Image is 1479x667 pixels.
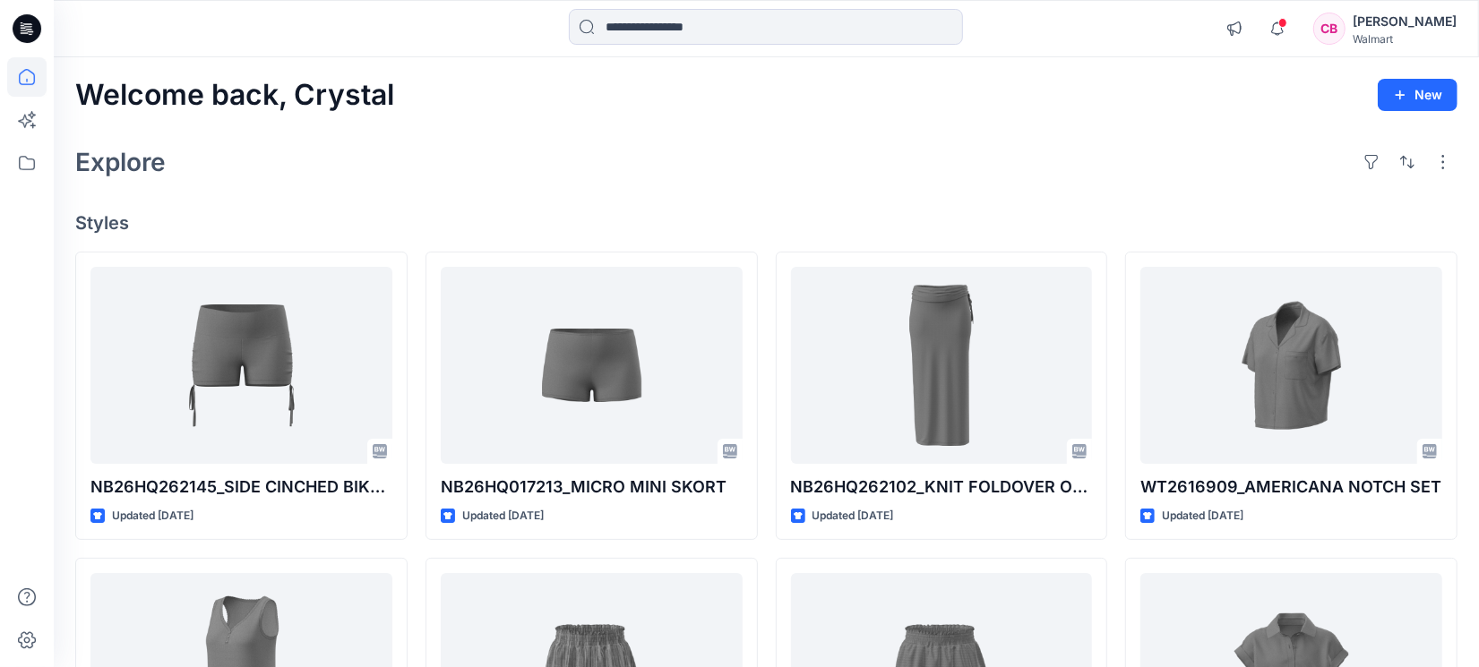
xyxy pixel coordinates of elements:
[75,79,394,112] h2: Welcome back, Crystal
[90,475,392,500] p: NB26HQ262145_SIDE CINCHED BIKE SHORT
[90,267,392,464] a: NB26HQ262145_SIDE CINCHED BIKE SHORT
[1140,267,1442,464] a: WT2616909_AMERICANA NOTCH SET
[441,475,743,500] p: NB26HQ017213_MICRO MINI SKORT
[791,267,1093,464] a: NB26HQ262102_KNIT FOLDOVER OPP SKIRT
[441,267,743,464] a: NB26HQ017213_MICRO MINI SKORT
[1353,11,1457,32] div: [PERSON_NAME]
[462,507,544,526] p: Updated [DATE]
[1378,79,1458,111] button: New
[75,148,166,176] h2: Explore
[1140,475,1442,500] p: WT2616909_AMERICANA NOTCH SET
[791,475,1093,500] p: NB26HQ262102_KNIT FOLDOVER OPP SKIRT
[75,212,1458,234] h4: Styles
[1313,13,1346,45] div: CB
[112,507,193,526] p: Updated [DATE]
[1162,507,1243,526] p: Updated [DATE]
[813,507,894,526] p: Updated [DATE]
[1353,32,1457,46] div: Walmart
